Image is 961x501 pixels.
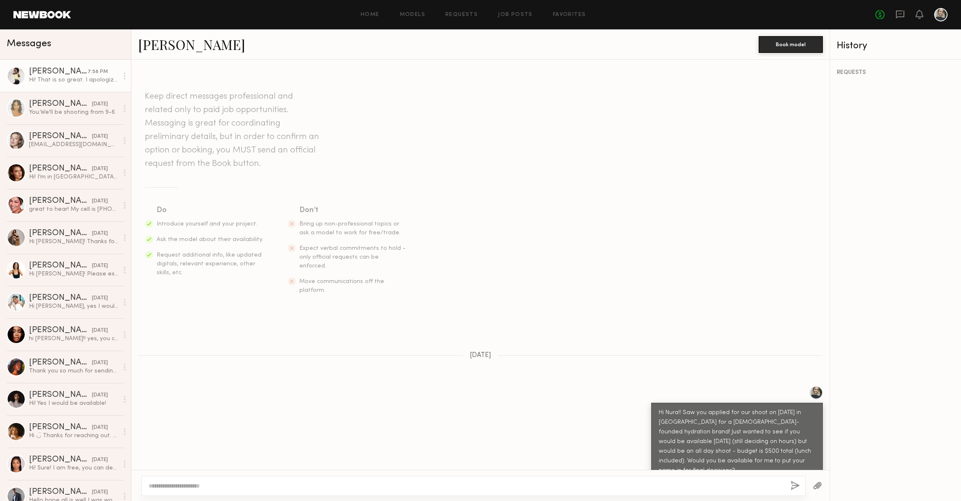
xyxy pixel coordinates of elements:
div: hi [PERSON_NAME]!! yes, you can put my name in [29,335,118,343]
div: [DATE] [92,262,108,270]
div: [PERSON_NAME] [29,391,92,399]
div: Hi Nura!! Saw you applied for our shoot on [DATE] in [GEOGRAPHIC_DATA] for a [DEMOGRAPHIC_DATA]-f... [659,408,815,476]
a: Models [400,12,425,18]
div: [EMAIL_ADDRESS][DOMAIN_NAME] [PHONE_NUMBER] [29,141,118,149]
a: Favorites [553,12,586,18]
span: Ask the model about their availability. [157,237,263,242]
a: Requests [445,12,478,18]
div: [PERSON_NAME] [29,456,92,464]
div: [PERSON_NAME] [29,100,92,108]
span: Expect verbal commitments to hold - only official requests can be enforced. [299,246,406,269]
span: [DATE] [470,352,491,359]
a: Book model [759,40,823,47]
div: [PERSON_NAME] [29,229,92,238]
div: [DATE] [92,359,108,367]
a: Home [361,12,380,18]
div: [PERSON_NAME] [29,488,92,496]
div: [PERSON_NAME] [29,294,92,302]
div: Hi ◡̈ Thanks for reaching out. My rate for a full day is at least $1300 depending on usage. Let m... [29,432,118,440]
div: great to hear! My cell is [PHONE_NUMBER] and email is [EMAIL_ADDRESS][DOMAIN_NAME] [29,205,118,213]
div: Hi! Sure! I am free, you can definitely pit my name in for final decisions. Thanks so much! [29,464,118,472]
div: [PERSON_NAME] [29,423,92,432]
a: [PERSON_NAME] [138,35,245,53]
a: Job Posts [498,12,533,18]
span: Move communications off the platform. [299,279,384,293]
div: [DATE] [92,327,108,335]
div: [PERSON_NAME] [29,68,88,76]
span: Bring up non-professional topics or ask a model to work for free/trade. [299,221,401,236]
div: [DATE] [92,133,108,141]
div: [DATE] [92,197,108,205]
div: You: We'll be shooting from 9-6 [29,108,118,116]
header: Keep direct messages professional and related only to paid job opportunities. Messaging is great ... [145,90,321,170]
div: Hi! Yes I would be available! [29,399,118,407]
div: Thank you so much for sending my name in! [29,367,118,375]
div: [DATE] [92,100,108,108]
div: [DATE] [92,488,108,496]
div: [DATE] [92,424,108,432]
span: Request additional info, like updated digitals, relevant experience, other skills, etc. [157,252,262,275]
div: [DATE] [92,230,108,238]
button: Book model [759,36,823,53]
div: [PERSON_NAME] [29,359,92,367]
div: Hi [PERSON_NAME]! Please excuse my delay. Thank you for reaching out! Yes, I’m currently availabl... [29,270,118,278]
div: [PERSON_NAME] [29,197,92,205]
div: [DATE] [92,294,108,302]
div: [DATE] [92,165,108,173]
div: [PERSON_NAME] [29,326,92,335]
div: [DATE] [92,456,108,464]
span: Introduce yourself and your project. [157,221,257,227]
div: Hi [PERSON_NAME], yes I would be available. Thank you! [29,302,118,310]
div: Hi! I’m in [GEOGRAPHIC_DATA] until [DATE], let me know if any other dates works besides the 19th🙌🏻 [29,173,118,181]
div: [PERSON_NAME] [29,262,92,270]
div: Do [157,205,264,216]
div: [PERSON_NAME] [29,165,92,173]
div: History [837,41,954,51]
div: [PERSON_NAME] [29,132,92,141]
div: [DATE] [92,391,108,399]
div: Hi! That is so great. I apologize I didn’t see your original message. [PHONE_NUMBER] and my email... [29,76,118,84]
span: Messages [7,39,51,49]
div: 7:58 PM [88,68,108,76]
div: Don’t [299,205,407,216]
div: Hi [PERSON_NAME]! Thanks for reaching out! :) I’m available as of now but waiting to hear back fr... [29,238,118,246]
div: REQUESTS [837,70,954,76]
